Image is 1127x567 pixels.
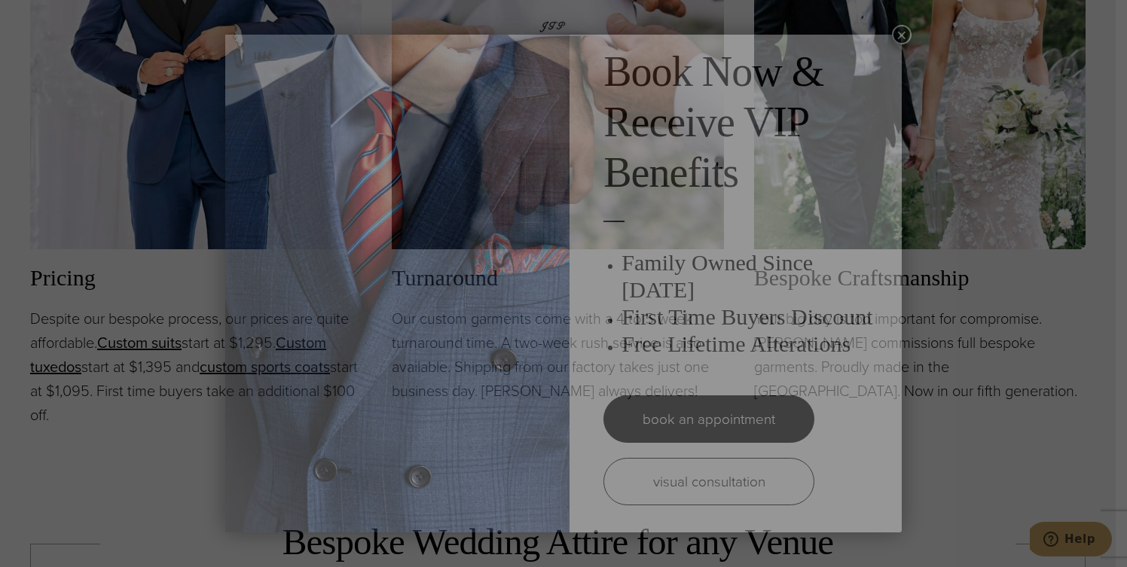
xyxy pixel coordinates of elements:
h2: Book Now & Receive VIP Benefits [603,47,887,199]
button: Close [892,25,912,44]
h3: Family Owned Since [DATE] [622,249,887,303]
h3: Free Lifetime Alterations [622,331,887,358]
h3: First Time Buyers Discount [622,303,887,331]
span: Help [35,11,66,24]
a: book an appointment [603,395,814,443]
a: visual consultation [603,458,814,505]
